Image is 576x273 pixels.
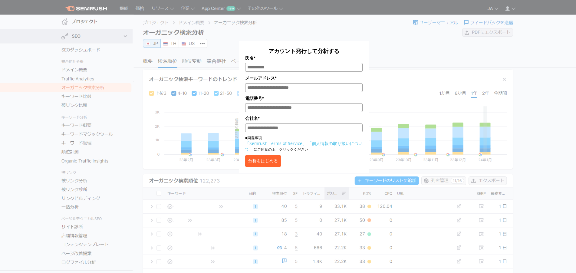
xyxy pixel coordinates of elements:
button: 分析をはじめる [245,155,281,167]
label: メールアドレス* [245,75,363,81]
span: アカウント発行して分析する [268,47,339,54]
label: 電話番号* [245,95,363,102]
a: 「Semrush Terms of Service」 [245,140,307,146]
p: ■同意事項 にご同意の上、クリックください [245,135,363,152]
a: 「個人情報の取り扱いについて」 [245,140,363,152]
